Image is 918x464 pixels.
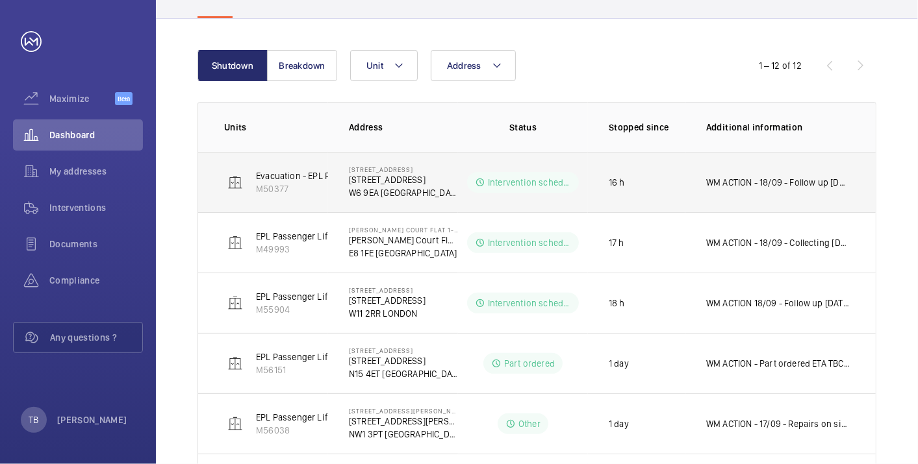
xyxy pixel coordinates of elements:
span: Unit [366,60,383,71]
p: EPL Passenger Lift [256,290,331,303]
button: Shutdown [198,50,268,81]
p: [PERSON_NAME] [57,413,127,426]
p: Part ordered [504,357,555,370]
p: [STREET_ADDRESS] [349,173,458,186]
p: Intervention scheduled [488,297,571,310]
img: elevator.svg [227,295,243,311]
p: Intervention scheduled [488,176,571,189]
p: [STREET_ADDRESS] [349,347,458,354]
p: N15 4ET [GEOGRAPHIC_DATA] [349,367,458,380]
p: M50377 [256,182,402,195]
p: WM ACTION - 17/09 - Repairs on site [DATE] Repairs to attend ETA TBC [706,417,850,430]
img: elevator.svg [227,235,243,250]
p: [PERSON_NAME] Court Flat 1-15 [349,234,458,247]
p: [STREET_ADDRESS] [349,165,458,173]
p: Other [518,417,541,430]
span: Compliance [49,274,143,287]
span: Beta [115,92,133,105]
p: Units [224,121,328,134]
p: [STREET_ADDRESS][PERSON_NAME] [349,407,458,415]
img: elevator.svg [227,416,243,432]
p: Status [467,121,579,134]
p: EPL Passenger Lift [256,350,331,363]
p: W6 9EA [GEOGRAPHIC_DATA] [349,186,458,199]
p: M49993 [256,243,331,256]
span: Interventions [49,201,143,214]
button: Address [431,50,516,81]
div: 1 – 12 of 12 [759,59,802,72]
p: [PERSON_NAME] Court Flat 1-15 [349,226,458,234]
p: WM ACTION - 18/09 - Collecting [DATE] to fit 17/09 - New lock required [706,236,850,249]
p: WM ACTION - Part ordered ETA TBC. [DATE] [706,357,850,370]
p: W11 2RR LONDON [349,307,426,320]
button: Unit [350,50,418,81]
p: M55904 [256,303,331,316]
p: EPL Passenger Lift [256,230,331,243]
button: Breakdown [267,50,337,81]
p: NW1 3PT [GEOGRAPHIC_DATA] [349,428,458,441]
p: 1 day [609,357,629,370]
p: Additional information [706,121,850,134]
p: 17 h [609,236,624,249]
p: Stopped since [609,121,685,134]
p: M56151 [256,363,331,376]
p: TB [29,413,38,426]
p: [STREET_ADDRESS][PERSON_NAME] [349,415,458,428]
p: [STREET_ADDRESS] [349,294,426,307]
img: elevator.svg [227,356,243,371]
p: E8 1FE [GEOGRAPHIC_DATA] [349,247,458,260]
p: WM ACTION - 18/09 - Follow up [DATE] 17/09 - No access [706,176,850,189]
img: elevator.svg [227,175,243,190]
p: 16 h [609,176,625,189]
p: 1 day [609,417,629,430]
span: Address [447,60,481,71]
p: Evacuation - EPL Passenger Lift No 1 [256,169,402,182]
span: Maximize [49,92,115,105]
span: Documents [49,238,143,250]
span: Any questions ? [50,331,142,344]
p: M56038 [256,424,331,437]
span: Dashboard [49,128,143,141]
p: Intervention scheduled [488,236,571,249]
p: [STREET_ADDRESS] [349,286,426,294]
span: My addresses [49,165,143,178]
p: [STREET_ADDRESS] [349,354,458,367]
p: 18 h [609,297,625,310]
p: EPL Passenger Lift [256,411,331,424]
p: WM ACTION 18/09 - Follow up [DATE] 17/09 - No access [706,297,850,310]
p: Address [349,121,458,134]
